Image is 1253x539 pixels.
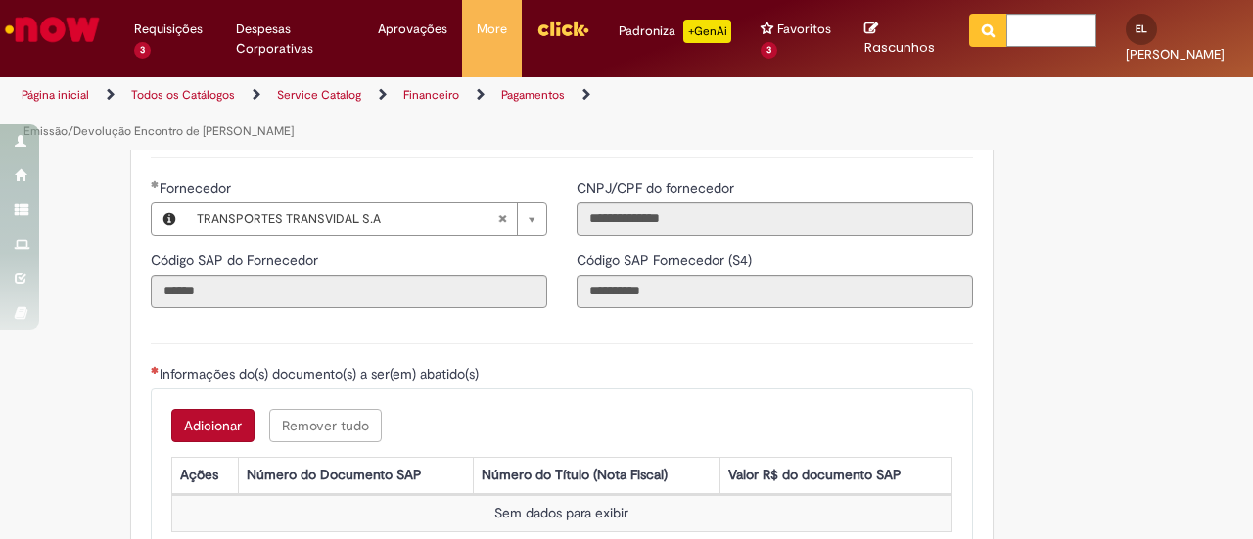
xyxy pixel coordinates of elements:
a: Financeiro [403,87,459,103]
a: Todos os Catálogos [131,87,235,103]
label: Somente leitura - Código SAP do Fornecedor [151,250,322,270]
input: CNPJ/CPF do fornecedor [577,202,973,236]
span: Somente leitura - Fornecedor [160,179,235,197]
div: Padroniza [619,20,731,43]
input: Código SAP Fornecedor (S4) [577,275,973,308]
span: Obrigatório Preenchido [151,180,160,188]
label: Somente leitura - Código SAP Fornecedor (S4) [577,250,756,270]
a: Emissão/Devolução Encontro de [PERSON_NAME] [23,123,294,139]
span: TRANSPORTES TRANSVIDAL S.A [197,203,497,235]
label: Somente leitura - CNPJ/CPF do fornecedor [577,178,738,198]
th: Número do Título (Nota Fiscal) [473,457,720,493]
a: Rascunhos [864,21,940,57]
span: Aprovações [378,20,447,39]
a: Página inicial [22,87,89,103]
span: Informações do(s) documento(s) a ser(em) abatido(s) [160,365,483,382]
th: Número do Documento SAP [239,457,473,493]
span: Somente leitura - Código SAP Fornecedor (S4) [577,251,756,269]
a: Limpar campo Fornecedor [187,203,546,235]
a: Pagamentos [501,87,565,103]
button: Add a row for Informações do(s) documento(s) a ser(em) abatido(s) [171,409,255,442]
img: click_logo_yellow_360x200.png [536,14,589,43]
span: Necessários [151,366,160,374]
abbr: Limpar campo Fornecedor [487,203,517,235]
span: More [477,20,507,39]
button: Pesquisar [969,14,1007,47]
span: Somente leitura - Código SAP do Fornecedor [151,251,322,269]
button: Fornecedor , Visualizar este registro TRANSPORTES TRANSVIDAL S.A [152,203,187,235]
span: Rascunhos [864,38,935,57]
span: [PERSON_NAME] [1126,46,1225,63]
span: EL [1136,22,1147,35]
span: 3 [761,42,777,59]
ul: Trilhas de página [15,77,820,150]
th: Ações [171,457,238,493]
p: +GenAi [683,20,731,43]
th: Valor R$ do documento SAP [720,457,952,493]
span: Despesas Corporativas [236,20,349,59]
span: Favoritos [777,20,831,39]
td: Sem dados para exibir [171,495,951,531]
span: Somente leitura - CNPJ/CPF do fornecedor [577,179,738,197]
img: ServiceNow [2,10,103,49]
span: Requisições [134,20,203,39]
label: Fornecedor [151,178,235,198]
input: Código SAP do Fornecedor [151,275,547,308]
a: Service Catalog [277,87,361,103]
span: 3 [134,42,151,59]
